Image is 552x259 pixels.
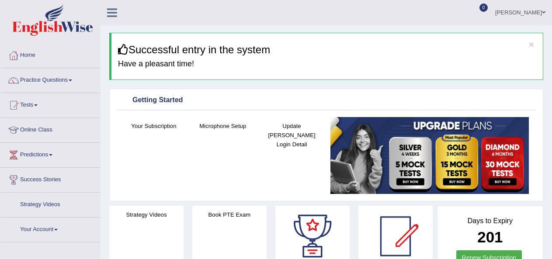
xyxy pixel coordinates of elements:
h4: Your Subscription [124,121,184,131]
h4: Days to Expiry [447,217,533,225]
h3: Successful entry in the system [118,44,536,55]
h4: Strategy Videos [109,210,184,219]
a: Practice Questions [0,68,100,90]
h4: Update [PERSON_NAME] Login Detail [262,121,322,149]
a: Success Stories [0,168,100,190]
span: 0 [479,3,488,12]
a: Strategy Videos [0,193,100,214]
h4: Book PTE Exam [192,210,267,219]
b: 201 [477,228,503,245]
img: small5.jpg [330,117,529,193]
h4: Have a pleasant time! [118,60,536,69]
a: Online Class [0,118,100,140]
a: Home [0,43,100,65]
a: Predictions [0,143,100,165]
a: Your Account [0,218,100,239]
button: × [529,40,534,49]
a: Tests [0,93,100,115]
h4: Microphone Setup [193,121,253,131]
div: Getting Started [119,94,533,107]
